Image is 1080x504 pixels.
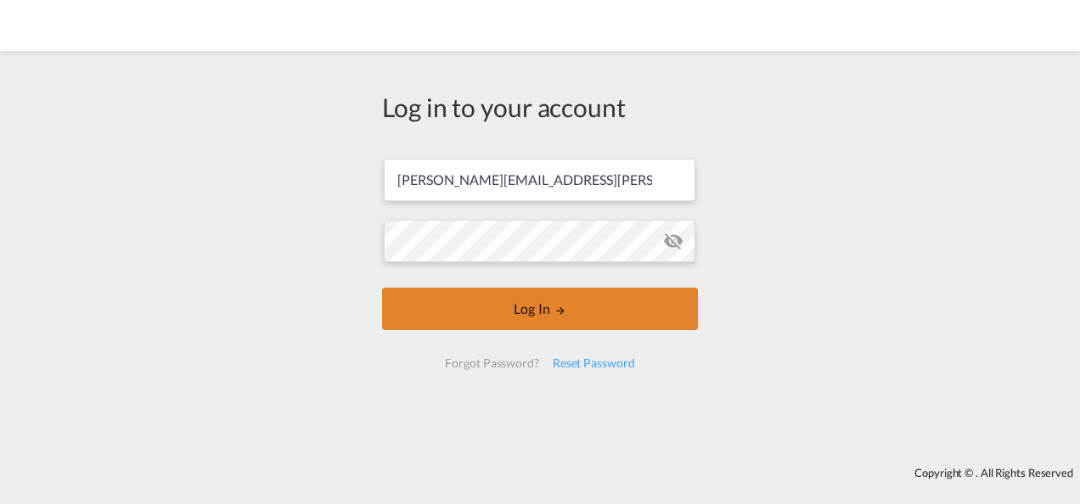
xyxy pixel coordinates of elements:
[438,348,545,378] div: Forgot Password?
[382,89,698,125] div: Log in to your account
[663,231,683,251] md-icon: icon-eye-off
[384,159,695,201] input: Enter email/phone number
[546,348,642,378] div: Reset Password
[382,288,698,330] button: LOGIN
